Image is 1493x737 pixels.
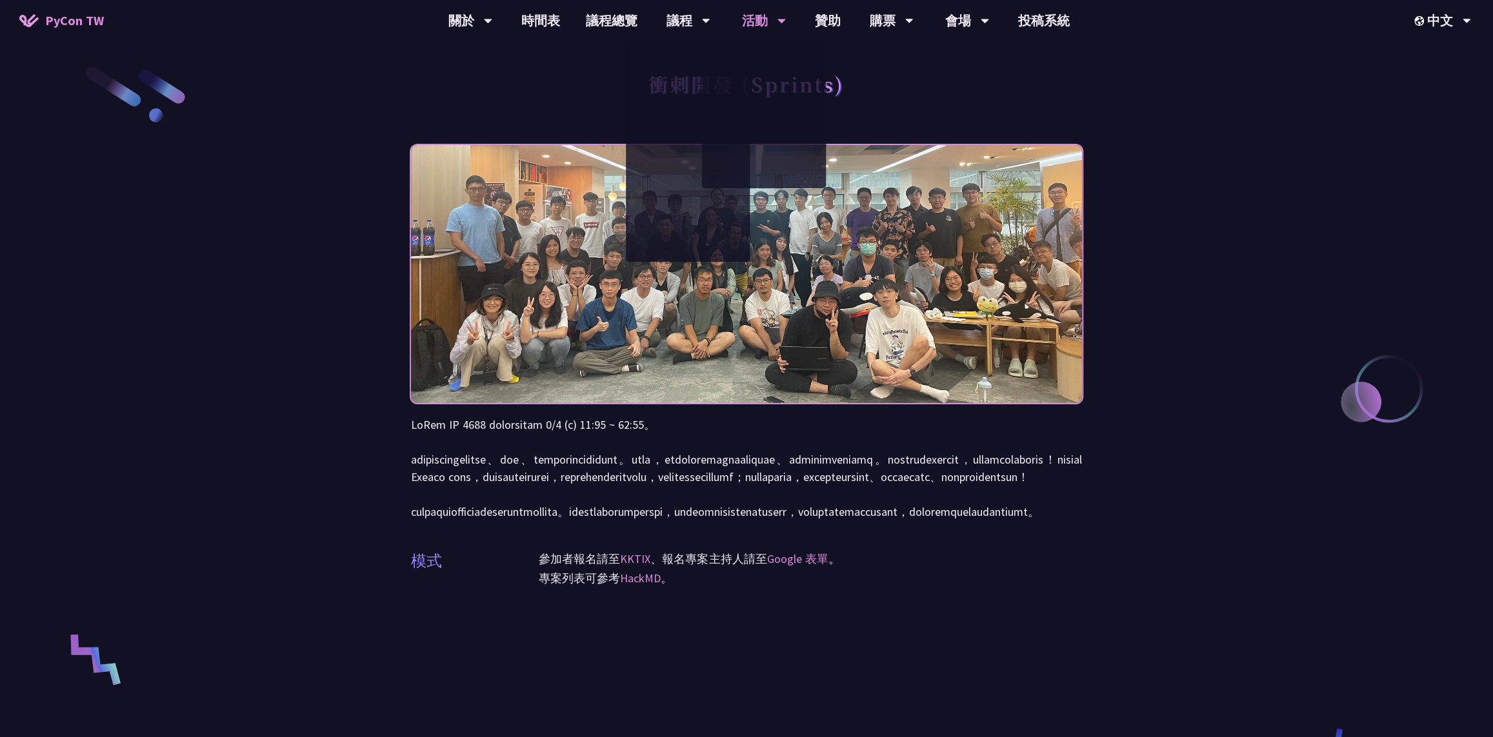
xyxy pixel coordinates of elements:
p: 模式 [411,549,442,573]
a: Google 表單 [767,551,828,566]
img: Locale Icon [1414,16,1427,26]
img: Photo of PyCon Taiwan Sprints [411,110,1082,438]
p: 參加者報名請至 、報名專案主持人請至 。 [539,549,1082,569]
span: PyCon TW [45,11,104,30]
p: 專案列表可參考 。 [539,569,1082,588]
a: HackMD [620,571,661,585]
a: KKTIX [620,551,650,566]
a: PyCon TW [6,5,117,37]
img: Home icon of PyCon TW 2025 [19,14,39,27]
p: LoRem IP 4688 dolorsitam 0/4 (c) 11:95 ~ 62:55。 adipiscingelitse、doe、temporincididunt。utla，etdolo... [411,416,1082,520]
